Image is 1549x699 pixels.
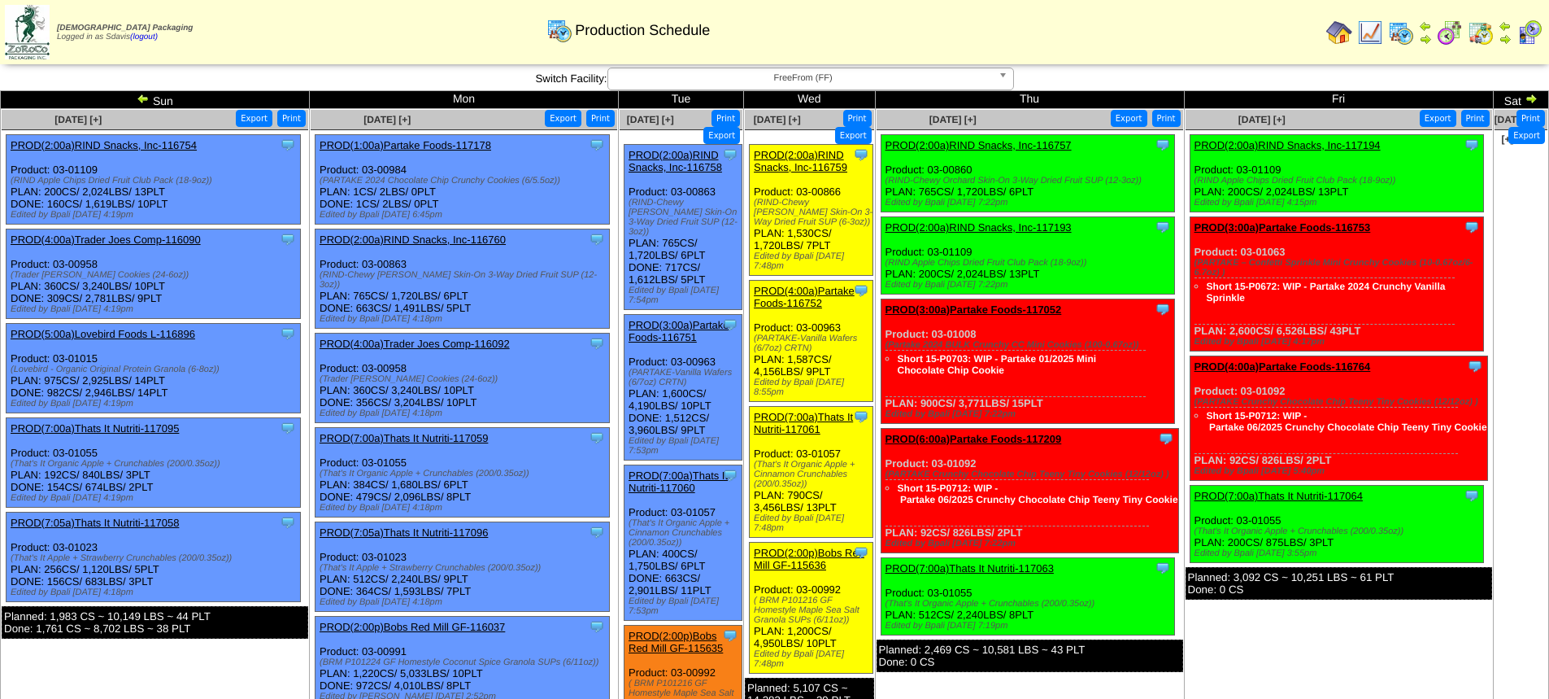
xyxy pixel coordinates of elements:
[754,596,872,625] div: ( BRM P101216 GF Homestyle Maple Sea Salt Granola SUPs (6/11oz))
[1194,337,1484,347] div: Edited by Bpali [DATE] 4:17pm
[881,135,1175,212] div: Product: 03-00860 PLAN: 765CS / 1,720LBS / 6PLT
[1357,20,1383,46] img: line_graph.gif
[1238,114,1286,125] a: [DATE] [+]
[320,621,505,633] a: PROD(2:00p)Bobs Red Mill GF-116037
[363,114,411,125] span: [DATE] [+]
[615,68,992,88] span: FreeFrom (FF)
[1111,110,1147,127] button: Export
[236,110,272,127] button: Export
[853,282,869,299] img: Tooltip
[1495,114,1527,145] a: [DATE] [+]
[853,408,869,425] img: Tooltip
[885,258,1175,268] div: (RIND Apple Chips Dried Fruit Club Pack (18-9oz))
[310,91,619,109] td: Mon
[320,234,506,246] a: PROD(2:00a)RIND Snacks, Inc-116760
[7,418,301,508] div: Product: 03-01055 PLAN: 192CS / 840LBS / 3PLT DONE: 154CS / 674LBS / 2PLT
[1516,20,1542,46] img: calendarcustomer.gif
[619,91,744,109] td: Tue
[7,229,301,319] div: Product: 03-00958 PLAN: 360CS / 3,240LBS / 10PLT DONE: 309CS / 2,781LBS / 9PLT
[1419,20,1432,33] img: arrowleft.gif
[629,518,742,548] div: (That's It Organic Apple + Cinnamon Crunchables (200/0.35oz))
[320,374,609,384] div: (Trader [PERSON_NAME] Cookies (24-6oz))
[54,114,102,125] a: [DATE] [+]
[1194,221,1371,234] a: PROD(3:00a)Partake Foods-116753
[545,110,581,127] button: Export
[885,198,1175,208] div: Edited by Bpali [DATE] 7:22pm
[11,210,300,220] div: Edited by Bpali [DATE] 4:19pm
[7,513,301,602] div: Product: 03-01023 PLAN: 256CS / 1,120LBS / 5PLT DONE: 156CS / 683LBS / 3PLT
[280,420,296,436] img: Tooltip
[750,407,873,538] div: Product: 03-01057 PLAN: 790CS / 3,456LBS / 13PLT
[320,563,609,573] div: (That's It Apple + Strawberry Crunchables (200/0.35oz))
[589,618,605,635] img: Tooltip
[627,114,674,125] a: [DATE] [+]
[1186,567,1492,600] div: Planned: 3,092 CS ~ 10,251 LBS ~ 61 PLT Done: 0 CS
[320,469,609,478] div: (That's It Organic Apple + Crunchables (200/0.35oz))
[754,251,872,271] div: Edited by Bpali [DATE] 7:48pm
[754,114,801,125] span: [DATE] [+]
[1388,20,1414,46] img: calendarprod.gif
[1464,487,1480,504] img: Tooltip
[57,24,193,42] span: Logged in as Sdavis
[11,328,195,340] a: PROD(5:00a)Lovebird Foods L-116896
[1516,110,1545,127] button: Print
[1499,20,1512,33] img: arrowleft.gif
[722,627,738,644] img: Tooltip
[320,139,491,151] a: PROD(1:00a)Partake Foods-117178
[320,176,609,186] div: (PARTAKE 2024 Chocolate Chip Crunchy Cookies (6/5.5oz))
[1190,356,1487,481] div: Product: 03-01092 PLAN: 92CS / 826LBS / 2PLT
[320,503,609,513] div: Edited by Bpali [DATE] 4:18pm
[629,596,742,616] div: Edited by Bpali [DATE] 7:53pm
[750,281,873,402] div: Product: 03-00963 PLAN: 1,587CS / 4,156LBS / 9PLT
[1499,33,1512,46] img: arrowright.gif
[744,91,875,109] td: Wed
[11,422,179,435] a: PROD(7:00a)Thats It Nutriti-117095
[885,599,1175,609] div: (That's It Organic Apple + Crunchables (200/0.35oz))
[1194,176,1484,186] div: (RIND Apple Chips Dried Fruit Club Pack (18-9oz))
[885,539,1178,548] div: Edited by Bpali [DATE] 7:22pm
[11,139,197,151] a: PROD(2:00a)RIND Snacks, Inc-116754
[575,22,710,39] span: Production Schedule
[1464,219,1480,235] img: Tooltip
[629,198,742,237] div: (RIND-Chewy [PERSON_NAME] Skin-On 3-Way Dried Fruit SUP (12-3oz))
[1207,281,1446,304] a: Short 15-P0672: WIP - Partake 2024 Crunchy Vanilla Sprinkle
[885,340,1175,350] div: (Partake 2024 BULK Crunchy CC Mini Cookies (100-0.67oz))
[1419,33,1432,46] img: arrowright.gif
[546,17,572,43] img: calendarprod.gif
[1158,430,1174,447] img: Tooltip
[320,526,488,539] a: PROD(7:05a)Thats It Nutriti-117096
[929,114,977,125] a: [DATE] [+]
[280,325,296,342] img: Tooltip
[137,92,150,105] img: arrowleft.gif
[11,493,300,503] div: Edited by Bpali [DATE] 4:19pm
[703,127,740,144] button: Export
[722,317,738,333] img: Tooltip
[1190,135,1484,212] div: Product: 03-01109 PLAN: 200CS / 2,024LBS / 13PLT
[885,221,1072,234] a: PROD(2:00a)RIND Snacks, Inc-117193
[320,408,609,418] div: Edited by Bpali [DATE] 4:18pm
[1155,137,1171,153] img: Tooltip
[853,544,869,561] img: Tooltip
[1,91,310,109] td: Sun
[7,135,301,225] div: Product: 03-01109 PLAN: 200CS / 2,024LBS / 13PLT DONE: 160CS / 1,619LBS / 10PLT
[11,304,300,314] div: Edited by Bpali [DATE] 4:19pm
[1194,466,1487,476] div: Edited by Bpali [DATE] 5:40pm
[1493,91,1548,109] td: Sat
[5,5,50,59] img: zoroco-logo-small.webp
[711,110,740,127] button: Print
[881,299,1175,424] div: Product: 03-01008 PLAN: 900CS / 3,771LBS / 15PLT
[629,630,723,654] a: PROD(2:00p)Bobs Red Mill GF-115635
[1194,360,1371,373] a: PROD(4:00a)Partake Foods-116764
[754,378,872,397] div: Edited by Bpali [DATE] 8:55pm
[1437,20,1463,46] img: calendarblend.gif
[885,176,1175,186] div: (RIND-Chewy Orchard Skin-On 3-Way Dried Fruit SUP (12-3oz))
[11,517,179,529] a: PROD(7:05a)Thats It Nutriti-117058
[754,285,855,309] a: PROD(4:00a)Partake Foods-116752
[589,137,605,153] img: Tooltip
[877,640,1183,672] div: Planned: 2,469 CS ~ 10,581 LBS ~ 43 PLT Done: 0 CS
[885,562,1054,574] a: PROD(7:00a)Thats It Nutriti-117063
[722,467,738,483] img: Tooltip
